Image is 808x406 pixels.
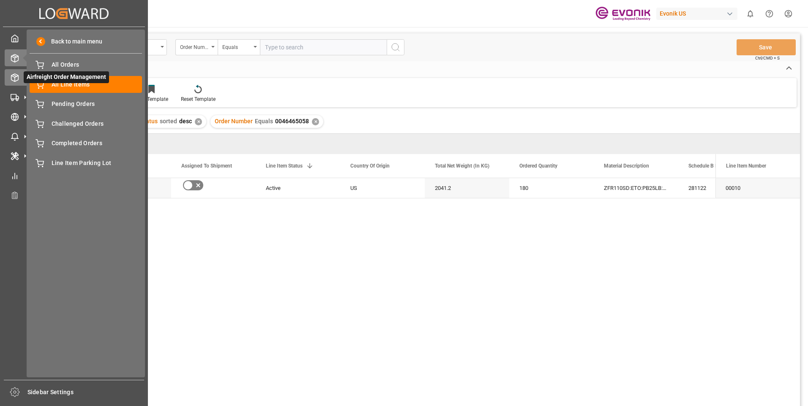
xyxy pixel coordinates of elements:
span: Challenged Orders [52,119,142,128]
div: 2041.2 [425,178,509,198]
div: Reset Template [181,95,216,103]
a: All Orders [30,57,142,73]
div: US [340,178,425,198]
input: Type to search [260,39,387,55]
div: 00010 [715,178,800,198]
div: Evonik US [656,8,737,20]
span: Ctrl/CMD + S [755,55,780,61]
span: Country Of Origin [350,163,390,169]
span: Total Net Weight (In KG) [435,163,489,169]
div: ✕ [195,118,202,125]
a: Challenged Orders [30,115,142,132]
div: 281122 [678,178,763,198]
div: Order Number [180,41,209,51]
button: search button [387,39,404,55]
span: Pending Orders [52,100,142,108]
a: Transport Planner [5,187,143,203]
button: Save [737,39,796,55]
button: open menu [218,39,260,55]
button: show 0 new notifications [741,4,760,23]
div: 180 [509,178,594,198]
span: Ordered Quantity [519,163,557,169]
div: Save Template [135,95,168,103]
span: Back to main menu [45,37,102,46]
span: Airfreight Order Management [24,71,109,83]
div: ZFR110SD:ETO:PB25LB:1500HP:I2:P [594,178,678,198]
span: Schedule B HTS /Commodity Code (HS Code) [688,163,745,169]
span: Line Item Parking Lot [52,159,142,168]
a: My Cockpit [5,30,143,46]
span: Equals [255,118,273,125]
button: Evonik US [656,5,741,22]
span: Line Item Status [266,163,303,169]
span: Material Description [604,163,649,169]
span: Assigned To Shipment [181,163,232,169]
span: Order Number [215,118,253,125]
span: sorted [160,118,177,125]
span: Completed Orders [52,139,142,148]
a: All Line Items [30,76,142,92]
div: Active [266,179,330,198]
img: Evonik-brand-mark-Deep-Purple-RGB.jpeg_1700498283.jpeg [595,6,650,21]
span: Sidebar Settings [27,388,145,397]
a: Completed Orders [30,135,142,152]
div: Press SPACE to select this row. [715,178,800,198]
span: All Line Items [52,80,142,89]
a: My Reports [5,167,143,184]
span: Line Item Number [726,163,766,169]
button: open menu [175,39,218,55]
a: Pending Orders [30,96,142,112]
div: ✕ [312,118,319,125]
span: desc [179,118,192,125]
div: Equals [222,41,251,51]
a: Line Item Parking Lot [30,154,142,171]
span: All Orders [52,60,142,69]
span: 0046465058 [275,118,309,125]
button: Help Center [760,4,779,23]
